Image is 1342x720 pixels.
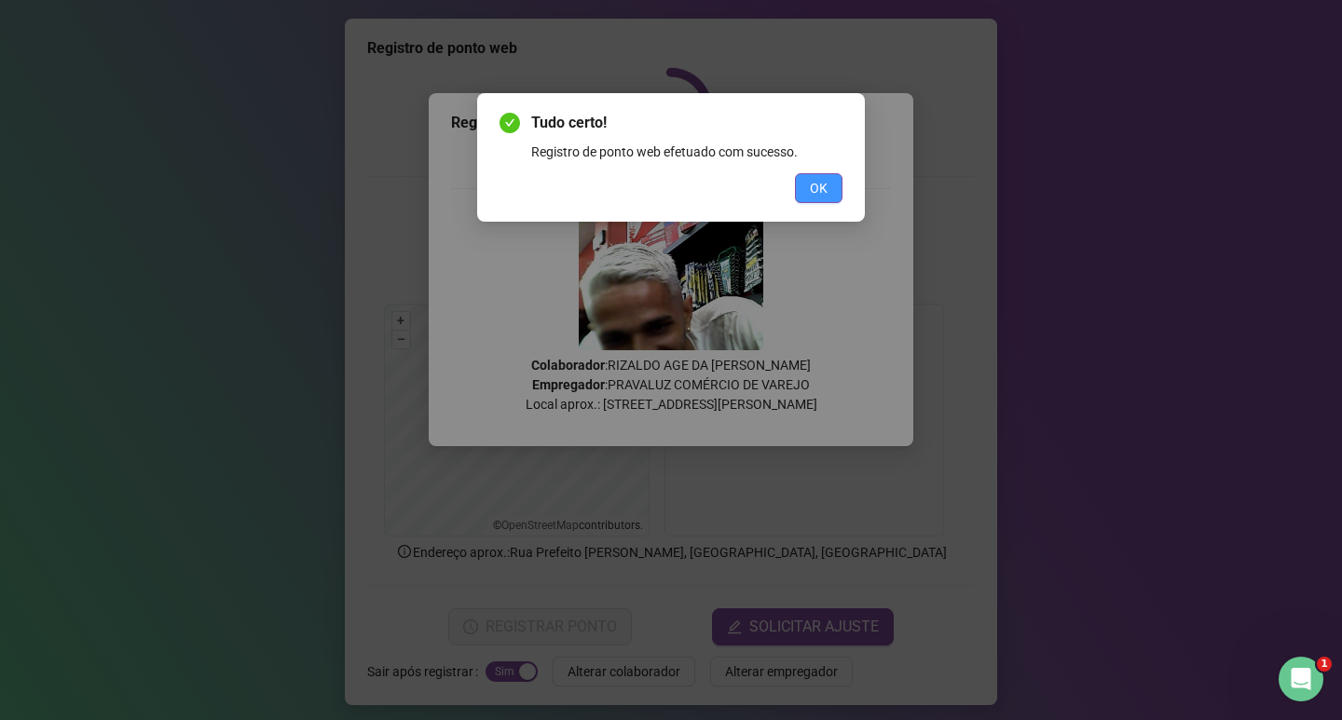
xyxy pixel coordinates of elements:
[531,112,842,134] span: Tudo certo!
[795,173,842,203] button: OK
[810,178,828,198] span: OK
[1317,657,1332,672] span: 1
[531,142,842,162] div: Registro de ponto web efetuado com sucesso.
[1279,657,1323,701] iframe: Intercom live chat
[500,113,520,133] span: check-circle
